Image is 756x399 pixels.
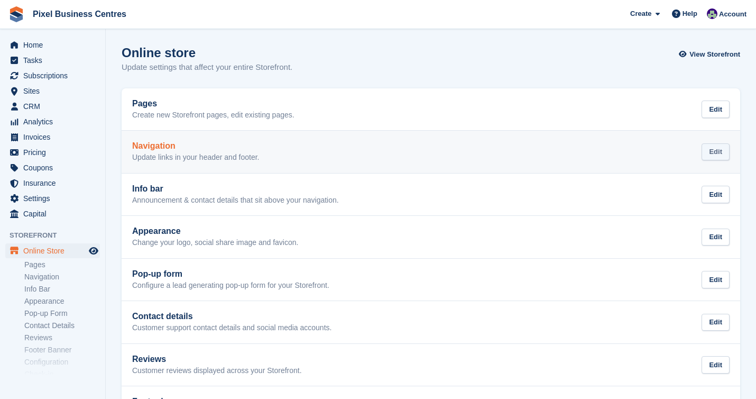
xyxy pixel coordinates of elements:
[23,191,87,206] span: Settings
[132,323,331,333] p: Customer support contact details and social media accounts.
[681,46,740,63] a: View Storefront
[5,206,100,221] a: menu
[132,111,294,120] p: Create new Storefront pages, edit existing pages.
[5,191,100,206] a: menu
[689,49,740,60] span: View Storefront
[132,238,298,248] p: Change your logo, social share image and favicon.
[29,5,131,23] a: Pixel Business Centres
[122,259,740,301] a: Pop-up form Configure a lead generating pop-up form for your Storefront. Edit
[23,176,87,191] span: Insurance
[630,8,651,19] span: Create
[122,61,292,74] p: Update settings that affect your entire Storefront.
[132,153,260,162] p: Update links in your header and footer.
[24,369,100,379] a: Check-in
[132,312,331,321] h2: Contact details
[132,226,298,236] h2: Appearance
[702,101,730,118] div: Edit
[5,114,100,129] a: menu
[87,244,100,257] a: Preview store
[132,99,294,108] h2: Pages
[5,176,100,191] a: menu
[122,301,740,343] a: Contact details Customer support contact details and social media accounts. Edit
[132,366,302,376] p: Customer reviews displayed across your Storefront.
[24,272,100,282] a: Navigation
[23,99,87,114] span: CRM
[132,281,329,291] p: Configure a lead generating pop-up form for your Storefront.
[122,131,740,173] a: Navigation Update links in your header and footer. Edit
[122,46,292,60] h1: Online store
[23,130,87,144] span: Invoices
[24,284,100,294] a: Info Bar
[5,243,100,258] a: menu
[702,314,730,331] div: Edit
[122,88,740,131] a: Pages Create new Storefront pages, edit existing pages. Edit
[702,271,730,288] div: Edit
[132,184,339,194] h2: Info bar
[122,216,740,258] a: Appearance Change your logo, social share image and favicon. Edit
[132,355,302,364] h2: Reviews
[24,333,100,343] a: Reviews
[122,344,740,386] a: Reviews Customer reviews displayed across your Storefront. Edit
[24,260,100,270] a: Pages
[23,38,87,52] span: Home
[24,345,100,355] a: Footer Banner
[132,196,339,205] p: Announcement & contact details that sit above your navigation.
[132,141,260,151] h2: Navigation
[24,296,100,306] a: Appearance
[5,38,100,52] a: menu
[5,68,100,83] a: menu
[10,230,105,241] span: Storefront
[707,8,717,19] img: Ed Simpson
[702,143,730,161] div: Edit
[23,53,87,68] span: Tasks
[23,243,87,258] span: Online Store
[23,84,87,98] span: Sites
[24,321,100,331] a: Contact Details
[5,53,100,68] a: menu
[23,160,87,175] span: Coupons
[24,309,100,319] a: Pop-up Form
[23,114,87,129] span: Analytics
[702,356,730,374] div: Edit
[132,269,329,279] h2: Pop-up form
[5,160,100,175] a: menu
[683,8,697,19] span: Help
[5,145,100,160] a: menu
[719,9,746,20] span: Account
[8,6,24,22] img: stora-icon-8386f47178a22dfd0bd8f6a31ec36ba5ce8667c1dd55bd0f319d3a0aa187defe.svg
[23,206,87,221] span: Capital
[23,145,87,160] span: Pricing
[5,130,100,144] a: menu
[5,84,100,98] a: menu
[122,174,740,216] a: Info bar Announcement & contact details that sit above your navigation. Edit
[702,229,730,246] div: Edit
[24,357,100,367] a: Configuration
[23,68,87,83] span: Subscriptions
[5,99,100,114] a: menu
[702,186,730,203] div: Edit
